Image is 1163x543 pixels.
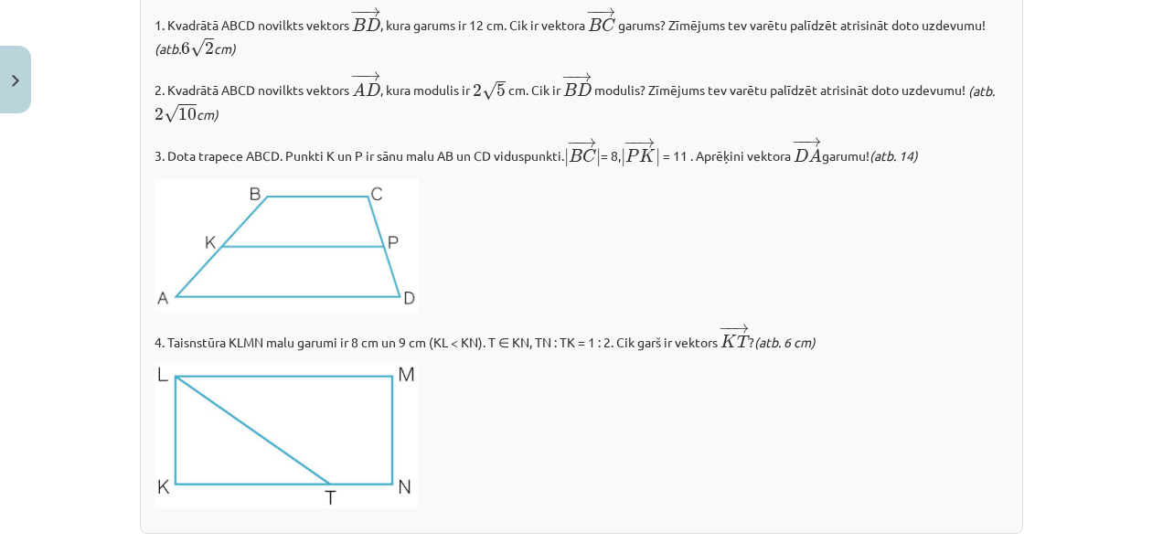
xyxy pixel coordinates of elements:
[637,137,656,147] span: →
[178,108,197,121] span: 10
[155,323,1008,353] p: 4. Taisnstūra KLMN malu garumi ir 8 cm un 9 cm (KL < KN). T ∈ KN, TN : TK = 1 : 2. Cik garš ir ve...
[357,70,359,80] span: −
[720,335,737,347] span: K
[205,42,214,55] span: 2
[350,70,364,80] span: −
[155,108,164,121] span: 2
[592,6,593,16] span: −
[794,149,808,162] span: D
[190,38,205,58] span: √
[366,18,380,31] span: D
[564,148,569,167] span: |
[630,137,634,147] span: −
[602,18,615,32] span: C
[352,82,366,96] span: A
[350,6,364,16] span: −
[731,324,750,334] span: →
[656,148,660,167] span: |
[155,82,995,122] em: (atb. cm)
[754,334,816,350] em: (atb. 6 cm)
[363,6,381,16] span: →
[577,83,592,96] span: D
[181,42,190,55] span: 6
[366,83,380,96] span: D
[582,149,596,163] span: C
[567,137,581,147] span: −
[870,148,918,165] em: (atb. 14)
[792,136,806,146] span: −
[719,324,732,334] span: −
[621,148,625,167] span: |
[588,18,602,31] span: B
[155,5,1008,59] p: 1. Kvadrātā ABCD novilkts vektors ﻿ , kura garums ir 12 cm. Cik ir vektora ﻿ ﻿garums? Zīmējums te...
[596,148,601,167] span: |
[625,149,639,162] span: P
[155,135,1008,167] p: 3. Dota trapece ABCD. Punkti K un P ir sānu malu AB un CD viduspunkti. = 8, = 11 . Aprēķini vekto...
[572,137,574,147] span: −
[568,71,571,81] span: −
[164,104,178,123] span: √
[579,137,597,147] span: →
[352,18,366,31] span: B
[12,75,19,87] img: icon-close-lesson-0947bae3869378f0d4975bcd49f059093ad1ed9edebbc8119c70593378902aed.svg
[473,84,482,97] span: 2
[357,6,359,16] span: −
[569,149,582,162] span: B
[737,335,749,347] span: T
[804,136,822,146] span: →
[155,69,1008,124] p: 2. Kvadrātā ABCD novilkts vektors ﻿ ﻿﻿, kura modulis ir ​﻿cm. Cik ir ﻿ ﻿ modulis? Zīmējums tev va...
[496,84,506,97] span: 5
[363,70,381,80] span: →
[624,137,637,147] span: −
[586,6,600,16] span: −
[574,71,592,81] span: →
[482,81,496,101] span: √
[598,6,616,16] span: →
[808,148,822,162] span: A
[639,149,656,162] span: K
[725,324,729,334] span: −
[563,83,577,96] span: B
[798,136,801,146] span: −
[155,40,236,57] em: (atb. cm)
[561,71,575,81] span: −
